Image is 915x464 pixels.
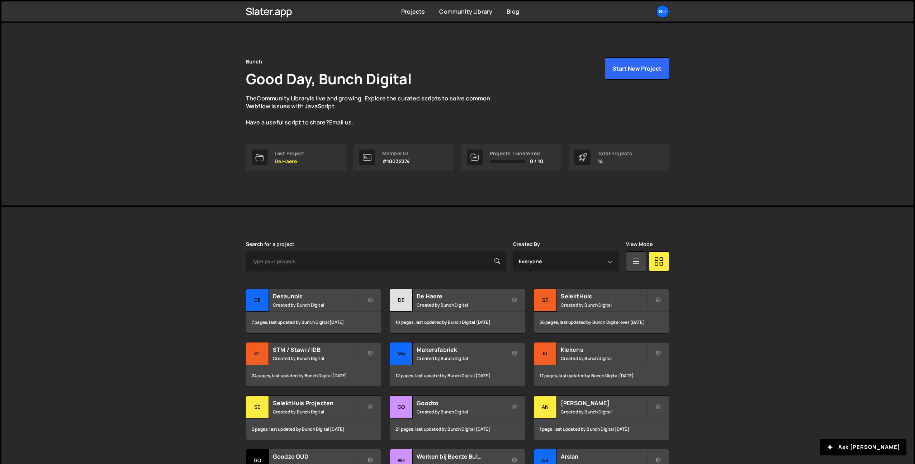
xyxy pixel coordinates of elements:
h2: Goodzo OUD [273,453,359,460]
button: Ask [PERSON_NAME] [820,439,906,455]
div: 21 pages, last updated by Bunch Digital [DATE] [390,418,525,440]
small: Created by Bunch Digital [417,355,503,361]
label: Search for a project [246,241,294,247]
a: Ma Makersfabriek Created by Bunch Digital 12 pages, last updated by Bunch Digital [DATE] [390,342,525,387]
small: Created by Bunch Digital [561,302,647,308]
a: Community Library [257,94,310,102]
label: View Mode [626,241,653,247]
div: Ki [534,342,557,365]
span: 0 / 10 [530,158,543,164]
a: Community Library [439,8,492,15]
div: Last Project [275,151,304,156]
a: Last Project De Haere [246,144,346,171]
div: Member ID [382,151,410,156]
small: Created by Bunch Digital [561,355,647,361]
a: De De Haere Created by Bunch Digital 10 pages, last updated by Bunch Digital [DATE] [390,289,525,333]
div: An [534,396,557,418]
div: De [390,289,413,312]
input: Type your project... [246,251,506,271]
div: 17 pages, last updated by Bunch Digital [DATE] [534,365,669,387]
h2: De Haere [417,292,503,300]
p: De Haere [275,158,304,164]
div: Se [534,289,557,312]
small: Created by Bunch Digital [417,409,503,415]
h2: Kiekens [561,346,647,354]
div: 24 pages, last updated by Bunch Digital [DATE] [246,365,381,387]
small: Created by Bunch Digital [561,409,647,415]
div: Total Projects [598,151,632,156]
button: Start New Project [605,57,669,80]
div: Se [246,396,269,418]
div: 1 page, last updated by Bunch Digital [DATE] [534,418,669,440]
a: ST STM / Stawi / IDB Created by Bunch Digital 24 pages, last updated by Bunch Digital [DATE] [246,342,381,387]
a: Bu [656,5,669,18]
a: Email us [329,118,352,126]
label: Created By [513,241,540,247]
div: 12 pages, last updated by Bunch Digital [DATE] [390,365,525,387]
a: Projects [401,8,425,15]
a: Go Goodzo Created by Bunch Digital 21 pages, last updated by Bunch Digital [DATE] [390,396,525,440]
h2: SelektHuis Projecten [273,399,359,407]
div: 56 pages, last updated by Bunch Digital over [DATE] [534,312,669,333]
small: Created by Bunch Digital [273,355,359,361]
div: 2 pages, last updated by Bunch Digital [DATE] [246,418,381,440]
a: Se SelektHuis Projecten Created by Bunch Digital 2 pages, last updated by Bunch Digital [DATE] [246,396,381,440]
h2: Makersfabriek [417,346,503,354]
a: An [PERSON_NAME] Created by Bunch Digital 1 page, last updated by Bunch Digital [DATE] [534,396,669,440]
h2: Goodzo [417,399,503,407]
div: Ma [390,342,413,365]
p: #10032374 [382,158,410,164]
a: Blog [507,8,519,15]
div: Go [390,396,413,418]
div: Bunch [246,57,262,66]
a: Se SelektHuis Created by Bunch Digital 56 pages, last updated by Bunch Digital over [DATE] [534,289,669,333]
div: 10 pages, last updated by Bunch Digital [DATE] [390,312,525,333]
h2: Desaunois [273,292,359,300]
p: 14 [598,158,632,164]
small: Created by Bunch Digital [417,302,503,308]
h2: Werken bij Beerze Bulten [417,453,503,460]
a: De Desaunois Created by Bunch Digital 7 pages, last updated by Bunch Digital [DATE] [246,289,381,333]
small: Created by Bunch Digital [273,409,359,415]
div: Projects Transferred [490,151,543,156]
small: Created by Bunch Digital [273,302,359,308]
div: 7 pages, last updated by Bunch Digital [DATE] [246,312,381,333]
div: De [246,289,269,312]
h2: [PERSON_NAME] [561,399,647,407]
a: Ki Kiekens Created by Bunch Digital 17 pages, last updated by Bunch Digital [DATE] [534,342,669,387]
h2: SelektHuis [561,292,647,300]
div: ST [246,342,269,365]
h2: Arslan [561,453,647,460]
p: The is live and growing. Explore the curated scripts to solve common Webflow issues with JavaScri... [246,94,504,127]
h1: Good Day, Bunch Digital [246,69,412,89]
h2: STM / Stawi / IDB [273,346,359,354]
